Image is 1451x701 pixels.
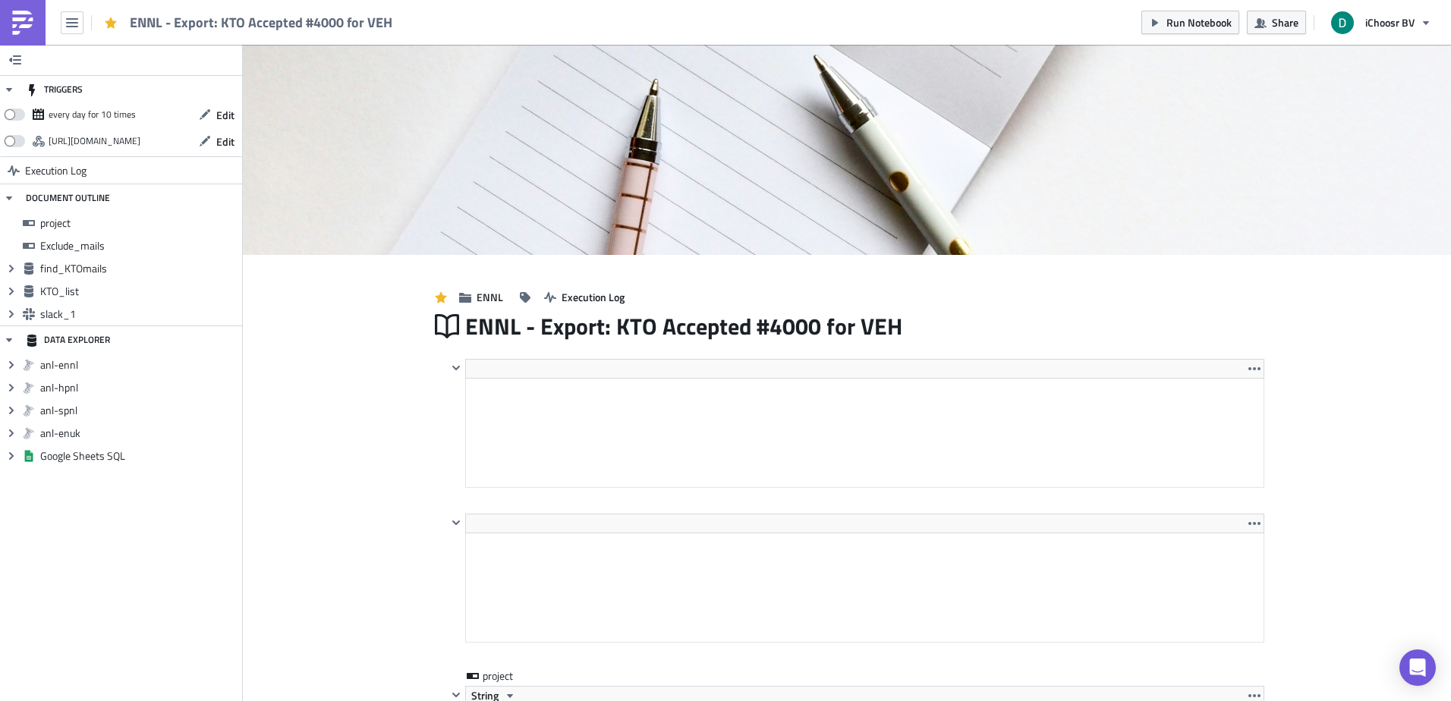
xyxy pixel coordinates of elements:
[40,449,238,463] span: Google Sheets SQL
[1399,649,1436,686] div: Open Intercom Messenger
[25,157,87,184] span: Execution Log
[191,103,242,127] button: Edit
[40,381,238,395] span: anl-hpnl
[40,216,238,230] span: project
[1166,14,1232,30] span: Run Notebook
[40,239,238,253] span: Exclude_mails
[40,307,238,321] span: slack_1
[1322,6,1440,39] button: iChoosr BV
[40,358,238,372] span: anl-ennl
[11,11,35,35] img: PushMetrics
[26,184,110,212] div: DOCUMENT OUTLINE
[1272,14,1298,30] span: Share
[466,379,1264,487] iframe: Rich Text Area
[49,130,140,152] div: https://pushmetrics.io/api/v1/report/3WLD1kGlke/webhook?token=df75a662d4234dcfb931a56a26a34644
[49,103,136,126] div: every day for 10 times
[191,130,242,153] button: Edit
[130,14,394,31] span: ENNL - Export: KTO Accepted #4000 for VEH
[447,514,465,532] button: Hide content
[477,289,503,305] span: ENNL
[447,359,465,377] button: Hide content
[40,404,238,417] span: anl-spnl
[216,107,234,123] span: Edit
[537,285,632,309] button: Execution Log
[483,668,543,684] span: project
[26,76,83,103] div: TRIGGERS
[216,134,234,149] span: Edit
[1141,11,1239,34] button: Run Notebook
[466,533,1264,642] iframe: Rich Text Area
[562,289,625,305] span: Execution Log
[40,284,238,298] span: KTO_list
[1330,10,1355,36] img: Avatar
[26,326,110,354] div: DATA EXPLORER
[465,312,904,341] span: ENNL - Export: KTO Accepted #4000 for VEH
[243,45,1451,255] img: Cover Image
[40,426,238,440] span: anl-enuk
[1247,11,1306,34] button: Share
[452,285,511,309] button: ENNL
[1365,14,1415,30] span: iChoosr BV
[40,262,238,275] span: find_KTOmails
